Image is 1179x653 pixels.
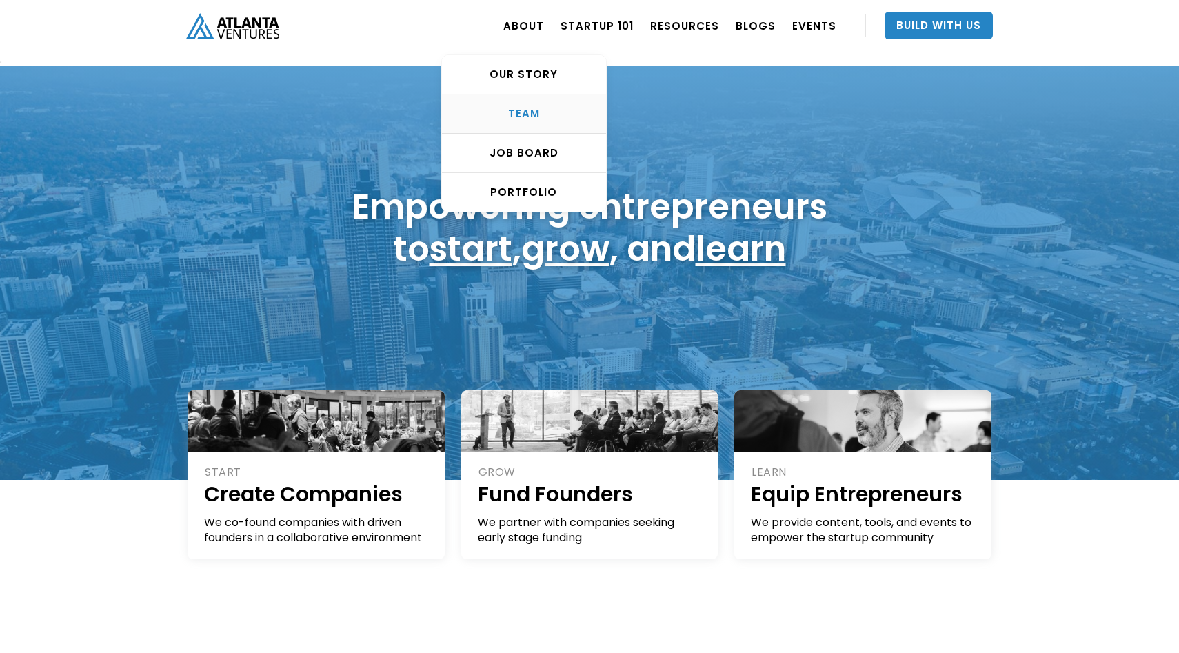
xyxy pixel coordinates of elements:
div: We partner with companies seeking early stage funding [478,515,703,545]
a: Build With Us [885,12,993,39]
a: EVENTS [792,6,836,45]
a: ABOUT [503,6,544,45]
h1: Fund Founders [478,480,703,508]
div: We provide content, tools, and events to empower the startup community [751,515,976,545]
h1: Create Companies [204,480,430,508]
a: grow [521,224,609,273]
a: GROWFund FoundersWe partner with companies seeking early stage funding [461,390,718,559]
div: GROW [478,465,703,480]
a: PORTFOLIO [442,173,606,212]
a: learn [696,224,786,273]
a: STARTCreate CompaniesWe co-found companies with driven founders in a collaborative environment [188,390,445,559]
div: LEARN [752,465,976,480]
a: Startup 101 [561,6,634,45]
a: Job Board [442,134,606,173]
div: START [205,465,430,480]
div: PORTFOLIO [442,185,606,199]
a: OUR STORY [442,55,606,94]
div: Job Board [442,146,606,160]
a: LEARNEquip EntrepreneursWe provide content, tools, and events to empower the startup community [734,390,991,559]
h1: Equip Entrepreneurs [751,480,976,508]
div: OUR STORY [442,68,606,81]
h1: Empowering entrepreneurs to , , and [352,185,827,270]
div: We co-found companies with driven founders in a collaborative environment [204,515,430,545]
a: RESOURCES [650,6,719,45]
div: TEAM [442,107,606,121]
a: BLOGS [736,6,776,45]
a: start [430,224,512,273]
a: TEAM [442,94,606,134]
